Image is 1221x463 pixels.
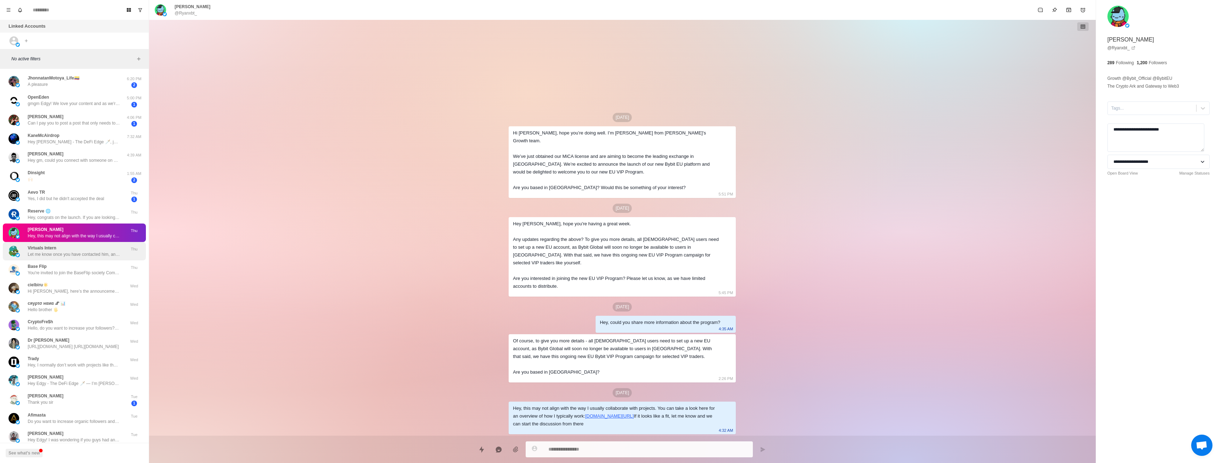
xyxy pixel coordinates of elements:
img: picture [16,271,20,276]
span: 2 [131,177,137,183]
button: Add account [22,37,31,45]
p: Trady [28,355,39,362]
img: picture [16,308,20,313]
img: picture [16,345,20,349]
p: 2:26 PM [718,375,733,382]
p: Hey, I normally don’t work with projects like that. But you can check out this page, it gives a g... [28,362,120,368]
img: picture [16,382,20,386]
img: picture [16,122,20,126]
p: Virtuals Intern [28,245,56,251]
img: picture [163,12,167,16]
img: picture [9,394,19,404]
p: [PERSON_NAME] [175,4,210,10]
img: picture [16,216,20,220]
div: Open chat [1191,435,1212,456]
p: Growth @Bybit_Official @BybitEU The Crypto Ark and Gateway to Web3 [1107,75,1179,90]
img: picture [9,76,19,87]
span: 1 [131,102,137,108]
p: 4:39 AM [125,152,143,158]
p: Hello, do you want to increase your followers? 👇 TikTok Twitter Instagram YouTube Telegram Facebo... [28,325,120,331]
img: picture [16,140,20,145]
p: 🙌🏻 [28,176,33,182]
img: picture [16,197,20,202]
p: [PERSON_NAME] [28,393,64,399]
img: picture [16,178,20,182]
p: [DATE] [613,388,632,397]
img: picture [9,152,19,162]
button: Add media [509,442,523,457]
img: picture [9,209,19,220]
div: Hey, this may not align with the way I usually collaborate with projects. You can take a look her... [513,404,720,428]
button: Menu [3,4,14,16]
span: 2 [131,82,137,88]
img: picture [9,375,19,386]
p: [DATE] [613,113,632,122]
p: [PERSON_NAME] [28,151,64,157]
span: 1 [131,197,137,202]
a: [DOMAIN_NAME][URL] [585,413,634,419]
button: Archive [1062,3,1076,17]
p: [URL][DOMAIN_NAME] [URL][DOMAIN_NAME] [28,343,119,350]
img: picture [16,253,20,257]
p: Following [1116,60,1134,66]
img: picture [16,235,20,239]
p: cяyρτσ нαиα 🖇 📊 [28,300,66,307]
p: No active filters [11,56,135,62]
p: Tue [125,413,143,419]
button: Notifications [14,4,26,16]
p: Thu [125,228,143,234]
p: Dr [PERSON_NAME] [28,337,69,343]
img: picture [9,338,19,349]
p: Wed [125,375,143,381]
p: OpenEden [28,94,49,100]
img: picture [9,227,19,238]
p: Hey Edgy! I was wondering if you guys had any positions for hiring? I saw a post some time ago th... [28,437,120,443]
a: Open Board View [1107,170,1138,176]
button: Add reminder [1076,3,1090,17]
p: You're invited to join the BaseFlip society Community [URL][DOMAIN_NAME] [28,270,120,276]
div: Hey [PERSON_NAME], hope you're having a great week. Any updates regarding the above? To give you ... [513,220,720,290]
p: 6:20 PM [125,76,143,82]
img: picture [9,171,19,181]
p: Thu [125,246,143,252]
p: Dinsight [28,170,45,176]
img: picture [16,401,20,405]
img: picture [9,301,19,312]
button: Send message [756,442,770,457]
img: picture [16,159,20,163]
img: picture [9,95,19,106]
img: picture [16,83,20,87]
button: Show unread conversations [135,4,146,16]
p: Wed [125,338,143,345]
p: 4:35 AM [719,325,733,333]
p: [PERSON_NAME] [28,226,64,233]
p: Let me know once you have contacted him, and I’ll ping him about it [28,251,120,258]
p: 7:32 AM [125,134,143,140]
img: picture [1107,6,1129,27]
p: Tue [125,394,143,400]
div: Of course, to give you more details - all [DEMOGRAPHIC_DATA] users need to set up a new EU accoun... [513,337,720,376]
p: 5:51 PM [718,190,733,198]
p: 5:00 PM [125,95,143,101]
a: @Ryanxbt_ [1107,45,1135,51]
img: picture [9,320,19,330]
p: Hello brother 🖐 [28,307,59,313]
p: 5:45 PM [718,289,733,297]
p: Hey Edgy - The DeFi Edge 🗡️ — I’m [PERSON_NAME], CEO at Kindred Labs. We build practical, privacy... [28,380,120,387]
img: picture [1125,23,1129,28]
p: gmgm Edgy! We love your content and as we're approaching TGE real soon, we'd like to see if you'r... [28,100,120,107]
p: 4:06 PM [125,115,143,121]
p: 1:55 AM [125,171,143,177]
img: picture [9,264,19,275]
img: picture [16,364,20,368]
button: Pin [1047,3,1062,17]
img: picture [9,357,19,367]
p: [PERSON_NAME] [1107,35,1154,44]
button: Add filters [135,55,143,63]
span: 1 [131,121,137,127]
p: Reserve 🌐 [28,208,51,214]
p: Do you want to increase organic followers and build genuine engagement for your brand We help pro... [28,418,120,425]
img: picture [155,4,166,16]
p: Aevo TR [28,189,45,195]
img: picture [9,431,19,442]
